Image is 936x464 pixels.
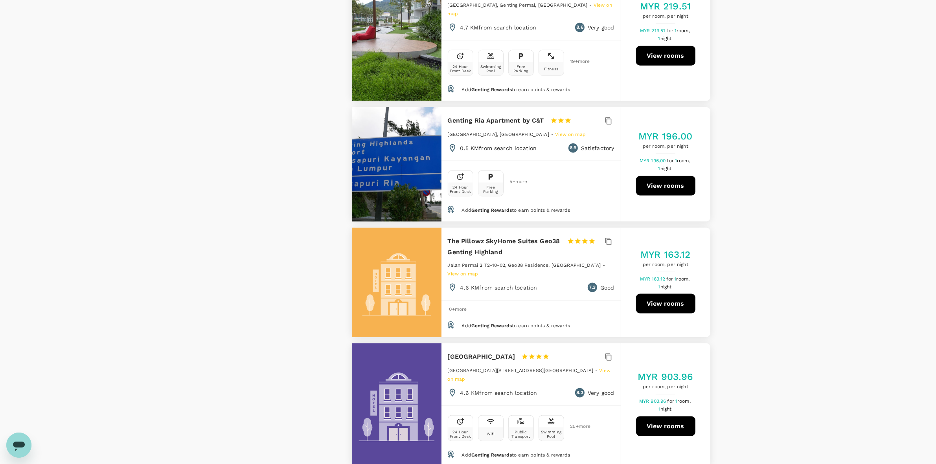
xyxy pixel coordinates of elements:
span: Add to earn points & rewards [462,452,570,458]
span: Genting Rewards [471,452,512,458]
span: Genting Rewards [471,207,512,213]
button: View rooms [636,416,695,436]
span: for [667,158,675,163]
span: 0 + more [449,307,461,312]
span: 1 [675,398,692,404]
span: 1 [658,406,673,412]
span: Genting Rewards [471,323,512,328]
h5: MYR 196.00 [638,130,693,143]
p: Very good [588,24,614,31]
div: Free Parking [480,185,502,194]
span: per room, per night [638,143,693,150]
div: Public Transport [510,430,532,438]
p: 4.6 KM from search location [460,389,537,397]
h5: MYR 163.12 [640,248,691,261]
div: Swimming Pool [541,430,562,438]
span: 8.3 [576,389,583,397]
span: 1 [675,28,691,33]
span: [GEOGRAPHIC_DATA], [GEOGRAPHIC_DATA] [448,132,549,137]
span: per room, per night [640,261,691,269]
div: Fitness [544,67,558,71]
span: 5 + more [510,179,522,184]
span: Add to earn points & rewards [462,87,570,92]
span: 1 [658,36,673,41]
span: - [603,262,605,268]
span: 19 + more [570,59,582,64]
h6: The Pillowz SkyHome Suites Geo38 Genting Highland [448,236,561,258]
span: 7.3 [589,284,596,292]
span: 25 + more [570,424,582,429]
div: Swimming Pool [480,64,502,73]
span: room, [677,276,690,282]
p: 4.7 KM from search location [460,24,537,31]
div: 24 Hour Front Desk [450,185,471,194]
span: Genting Rewards [471,87,512,92]
span: for [666,276,674,282]
span: night [660,284,672,290]
span: 1 [658,166,673,171]
span: 1 [675,158,691,163]
span: room, [677,398,691,404]
span: 1 [675,276,691,282]
a: View on map [448,270,478,277]
p: 0.5 KM from search location [460,144,537,152]
span: night [660,166,672,171]
span: View on map [555,132,586,137]
span: MYR 196.00 [640,158,667,163]
span: night [660,406,672,412]
span: room, [677,28,690,33]
span: 6.9 [570,144,576,152]
span: Add to earn points & rewards [462,207,570,213]
span: 1 [658,284,673,290]
span: Jalan Permai 2 T2-10-02, Geo38 Residence, [GEOGRAPHIC_DATA] [448,262,601,268]
a: View on map [555,131,586,137]
span: for [667,28,675,33]
span: View on map [448,271,478,277]
h5: MYR 903.96 [638,370,693,383]
span: 8.6 [576,24,583,31]
button: View rooms [636,46,695,66]
span: room, [677,158,690,163]
div: Free Parking [510,64,532,73]
span: MYR 903.96 [639,398,668,404]
span: [GEOGRAPHIC_DATA], Genting Permai, [GEOGRAPHIC_DATA] [448,2,588,8]
button: View rooms [636,294,695,314]
span: per room, per night [640,13,691,20]
span: Add to earn points & rewards [462,323,570,328]
span: per room, per night [638,383,693,391]
p: Good [600,284,614,292]
iframe: Button to launch messaging window [6,433,31,458]
span: - [595,368,599,373]
p: Satisfactory [581,144,614,152]
p: 4.6 KM from search location [460,284,537,292]
p: Very good [588,389,614,397]
span: MYR 163.12 [640,276,667,282]
button: View rooms [636,176,695,196]
span: night [660,36,672,41]
div: Wifi [487,432,495,436]
span: - [589,2,593,8]
span: [GEOGRAPHIC_DATA][STREET_ADDRESS][GEOGRAPHIC_DATA] [448,368,594,373]
h6: Genting Ria Apartment by C&T [448,115,544,126]
span: for [668,398,675,404]
div: 24 Hour Front Desk [450,430,471,438]
span: - [551,132,555,137]
span: MYR 219.51 [640,28,667,33]
div: 24 Hour Front Desk [450,64,471,73]
h6: [GEOGRAPHIC_DATA] [448,351,515,362]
